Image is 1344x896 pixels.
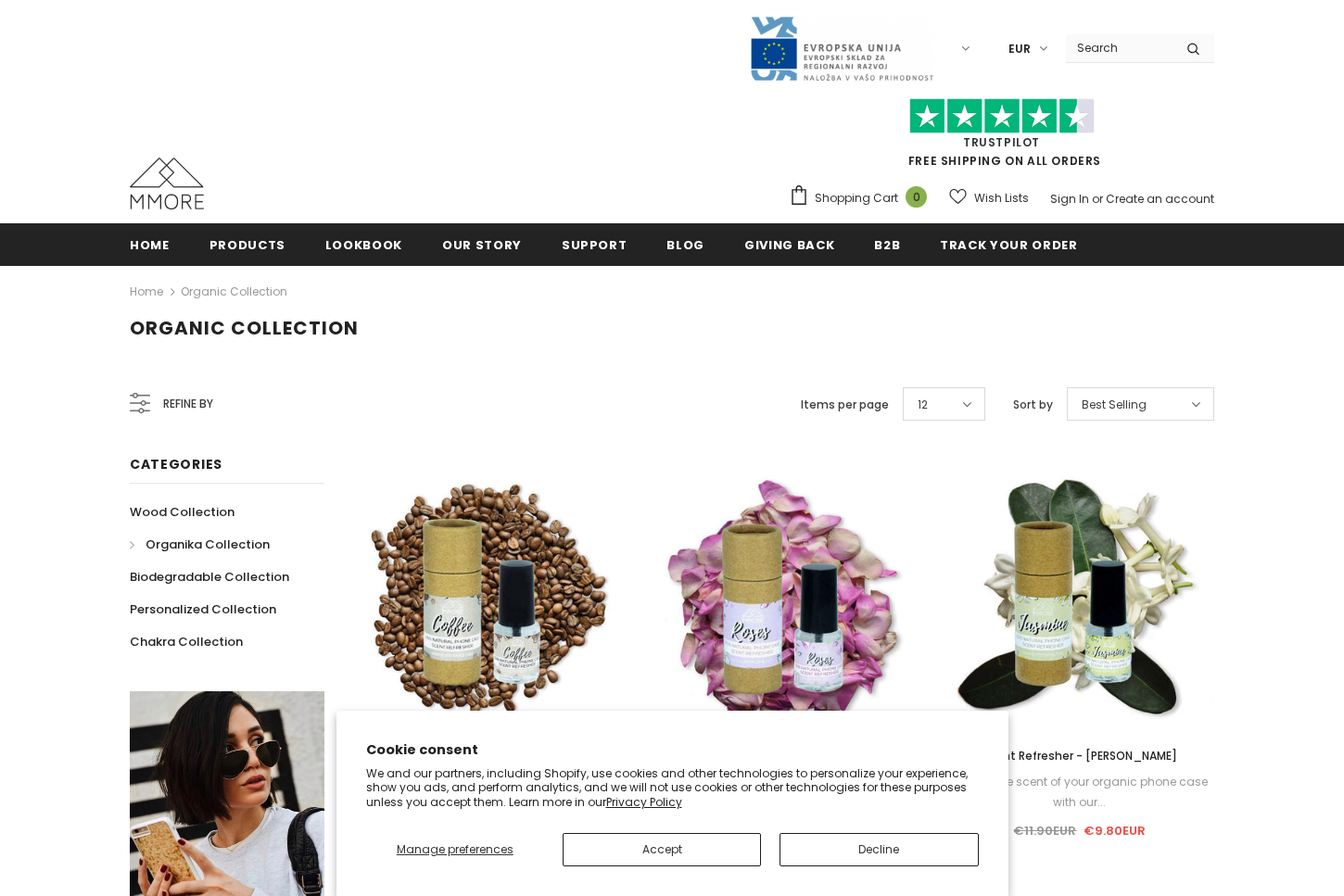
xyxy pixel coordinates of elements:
a: Privacy Policy [606,794,682,810]
a: Home [130,223,170,265]
a: Trustpilot [963,134,1040,150]
a: Sign In [1050,191,1089,207]
img: Javni Razpis [749,15,934,82]
span: or [1092,191,1103,207]
span: Scent Refresher - [PERSON_NAME] [983,748,1177,763]
span: Products [209,236,285,254]
img: Trust Pilot Stars [909,98,1095,134]
span: Biodegradable Collection [130,568,289,586]
a: Organic Collection [181,284,287,299]
a: Our Story [442,223,522,265]
button: Manage preferences [366,833,545,866]
div: Refresh the scent of your organic phone case with our... [945,772,1214,813]
button: Decline [780,833,978,866]
a: Create an account [1106,191,1214,207]
span: Manage preferences [397,841,514,857]
span: Personalized Collection [130,600,276,618]
span: EUR [1008,40,1031,58]
a: Biodegradable Collection [130,561,289,593]
a: Personalized Collection [130,593,276,625]
label: Sort by [1013,396,1053,414]
span: Organic Collection [130,315,359,341]
a: B2B [874,223,900,265]
input: Search Site [1066,34,1173,61]
span: Home [130,236,170,254]
span: Categories [130,455,222,473]
span: Wish Lists [974,189,1029,208]
span: €9.80EUR [1084,822,1146,839]
a: Scent Refresher - [PERSON_NAME] [945,746,1214,766]
a: Lookbook [325,223,402,265]
span: Chakra Collection [130,633,243,650]
span: Organika Collection [146,536,270,553]
a: Organika Collection [130,528,270,561]
span: Wood Collection [130,503,235,521]
a: Giving back [744,223,834,265]
span: Giving back [744,236,834,254]
label: Items per page [801,396,889,414]
a: support [562,223,628,265]
span: B2B [874,236,900,254]
h2: Cookie consent [366,740,979,760]
span: Blog [666,236,704,254]
a: Chakra Collection [130,625,243,658]
span: Refine by [163,394,213,414]
span: FREE SHIPPING ON ALL ORDERS [789,107,1214,169]
a: Track your order [940,223,1077,265]
a: Home [130,281,163,303]
span: 0 [906,186,927,208]
span: Shopping Cart [815,189,898,208]
span: Our Story [442,236,522,254]
span: 12 [918,396,928,414]
span: Track your order [940,236,1077,254]
a: Wish Lists [949,182,1029,214]
span: Best Selling [1082,396,1147,414]
span: €11.90EUR [1013,822,1076,839]
a: Shopping Cart 0 [789,184,936,212]
p: We and our partners, including Shopify, use cookies and other technologies to personalize your ex... [366,766,979,810]
a: Javni Razpis [749,40,934,56]
a: Blog [666,223,704,265]
button: Accept [563,833,761,866]
img: MMORE Cases [130,158,204,209]
span: support [562,236,628,254]
span: Lookbook [325,236,402,254]
a: Products [209,223,285,265]
a: Wood Collection [130,496,235,528]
